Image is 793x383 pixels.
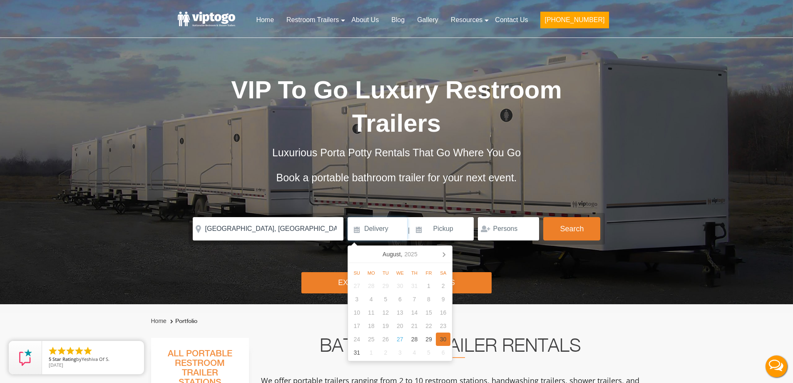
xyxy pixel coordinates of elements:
[74,346,84,356] li: 
[543,217,600,240] button: Search
[57,346,67,356] li: 
[350,319,364,333] div: 17
[276,172,517,183] span: Book a portable bathroom trailer for your next event.
[280,11,345,29] a: Restroom Trailers
[364,306,378,319] div: 11
[49,356,51,362] span: 5
[260,338,641,358] h2: Bathroom Trailer Rentals
[407,346,422,359] div: 4
[393,268,408,278] div: We
[48,346,58,356] li: 
[82,356,109,362] span: Yeshiva Of S.
[445,11,489,29] a: Resources
[17,349,34,366] img: Review Rating
[422,306,436,319] div: 15
[350,279,364,293] div: 27
[350,333,364,346] div: 24
[350,268,364,278] div: Su
[168,316,197,326] li: Portfolio
[422,293,436,306] div: 8
[65,346,75,356] li: 
[49,362,63,368] span: [DATE]
[378,306,393,319] div: 12
[345,11,385,29] a: About Us
[407,306,422,319] div: 14
[407,319,422,333] div: 21
[422,346,436,359] div: 5
[408,217,410,244] span: |
[436,306,450,319] div: 16
[193,217,343,240] input: Where do you need your restroom?
[378,319,393,333] div: 19
[393,346,408,359] div: 3
[364,279,378,293] div: 28
[411,217,474,240] input: Pickup
[393,279,408,293] div: 30
[49,357,137,363] span: by
[301,272,492,293] div: Explore Restroom Trailers
[231,76,562,137] span: VIP To Go Luxury Restroom Trailers
[436,279,450,293] div: 2
[760,350,793,383] button: Live Chat
[350,293,364,306] div: 3
[378,268,393,278] div: Tu
[436,346,450,359] div: 6
[272,147,521,158] span: Luxurious Porta Potty Rentals That Go Where You Go
[407,279,422,293] div: 31
[436,268,450,278] div: Sa
[422,319,436,333] div: 22
[364,293,378,306] div: 4
[378,346,393,359] div: 2
[436,293,450,306] div: 9
[83,346,93,356] li: 
[534,11,615,33] a: [PHONE_NUMBER]
[405,249,418,259] i: 2025
[379,248,421,261] div: August,
[411,11,445,29] a: Gallery
[478,217,539,240] input: Persons
[393,333,408,346] div: 27
[393,293,408,306] div: 6
[422,268,436,278] div: Fr
[436,319,450,333] div: 23
[422,279,436,293] div: 1
[378,333,393,346] div: 26
[250,11,280,29] a: Home
[364,346,378,359] div: 1
[407,333,422,346] div: 28
[407,268,422,278] div: Th
[378,293,393,306] div: 5
[350,346,364,359] div: 31
[350,306,364,319] div: 10
[364,319,378,333] div: 18
[540,12,609,28] button: [PHONE_NUMBER]
[151,318,167,324] a: Home
[378,279,393,293] div: 29
[393,306,408,319] div: 13
[393,319,408,333] div: 20
[385,11,411,29] a: Blog
[52,356,76,362] span: Star Rating
[348,217,407,240] input: Delivery
[436,333,450,346] div: 30
[364,268,378,278] div: Mo
[364,333,378,346] div: 25
[407,293,422,306] div: 7
[489,11,534,29] a: Contact Us
[422,333,436,346] div: 29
